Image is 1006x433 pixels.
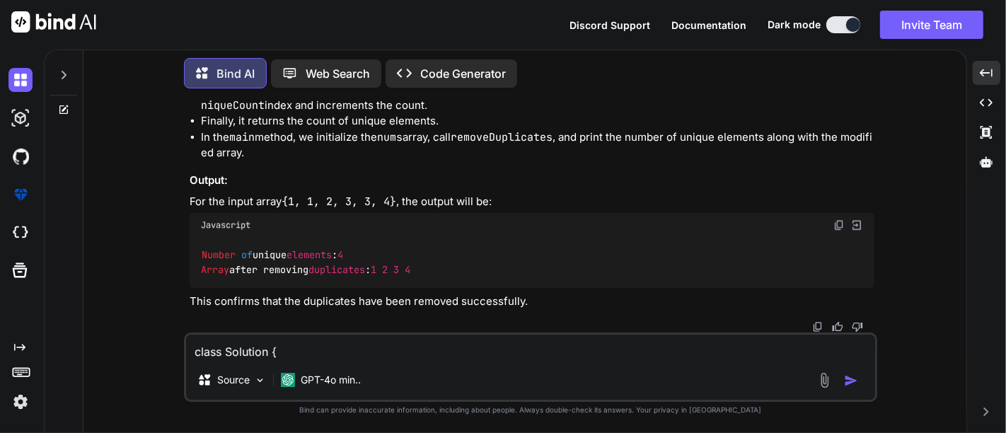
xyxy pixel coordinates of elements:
img: premium [8,183,33,207]
img: Open in Browser [850,219,863,231]
img: dislike [852,321,863,333]
img: githubDark [8,144,33,168]
span: elements [287,249,332,262]
code: removeDuplicates [451,130,553,144]
code: unique : after removing : [201,248,417,277]
img: attachment [816,372,833,388]
span: 3 [393,263,399,276]
img: copy [833,219,845,231]
img: icon [844,374,858,388]
code: uniqueCount [201,82,869,112]
span: Array [201,263,229,276]
p: Web Search [306,65,370,82]
p: Bind can provide inaccurate information, including about people. Always double-check its answers.... [184,405,877,415]
img: settings [8,390,33,414]
span: Discord Support [570,19,650,31]
li: In the method, we initialize the array, call , and print the number of unique elements along with... [201,129,874,161]
img: Bind AI [11,11,96,33]
button: Discord Support [570,18,650,33]
img: copy [812,321,823,333]
img: darkAi-studio [8,106,33,130]
span: Dark mode [768,18,821,32]
span: 4 [405,263,410,276]
button: Invite Team [880,11,983,39]
code: main [229,130,255,144]
p: Source [217,373,250,387]
p: For the input array , the output will be: [190,194,874,210]
span: duplicates [308,263,365,276]
p: GPT-4o min.. [301,373,361,387]
code: nums [377,130,403,144]
button: Documentation [671,18,746,33]
img: Pick Models [254,374,266,386]
span: 1 [371,263,376,276]
span: Documentation [671,19,746,31]
span: 2 [382,263,388,276]
span: Number [202,249,236,262]
span: Javascript [201,219,250,231]
span: 4 [337,249,343,262]
img: GPT-4o mini [281,373,295,387]
span: of [241,249,253,262]
img: darkChat [8,68,33,92]
code: {1, 1, 2, 3, 3, 4} [282,195,396,209]
img: cloudideIcon [8,221,33,245]
p: Bind AI [216,65,255,82]
img: like [832,321,843,333]
h3: Output: [190,173,874,189]
li: Finally, it returns the count of unique elements. [201,113,874,129]
p: Code Generator [420,65,506,82]
p: This confirms that the duplicates have been removed successfully. [190,294,874,310]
